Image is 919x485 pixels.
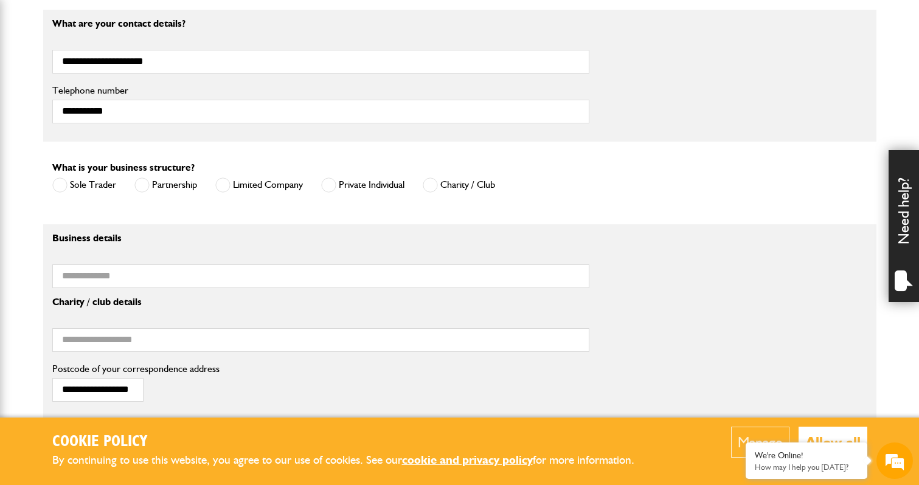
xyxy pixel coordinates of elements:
[52,433,654,452] h2: Cookie Policy
[755,450,858,461] div: We're Online!
[402,453,533,467] a: cookie and privacy policy
[52,19,589,29] p: What are your contact details?
[731,427,789,458] button: Manage
[52,86,589,95] label: Telephone number
[52,163,195,173] label: What is your business structure?
[52,451,654,470] p: By continuing to use this website, you agree to our use of cookies. See our for more information.
[52,297,589,307] p: Charity / club details
[52,177,116,193] label: Sole Trader
[52,233,589,243] p: Business details
[321,177,404,193] label: Private Individual
[799,427,867,458] button: Allow all
[215,177,303,193] label: Limited Company
[755,463,858,472] p: How may I help you today?
[423,177,495,193] label: Charity / Club
[52,364,238,374] label: Postcode of your correspondence address
[889,150,919,302] div: Need help?
[134,177,197,193] label: Partnership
